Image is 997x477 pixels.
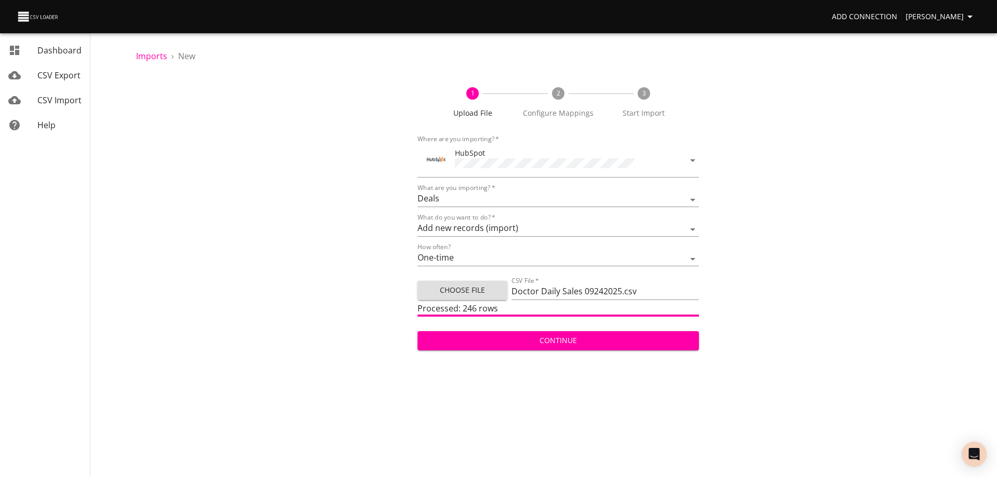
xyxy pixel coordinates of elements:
span: Dashboard [37,45,82,56]
span: Help [37,119,56,131]
img: CSV Loader [17,9,60,24]
label: Where are you importing? [417,136,499,142]
span: Configure Mappings [520,108,597,118]
label: How often? [417,244,451,250]
button: Choose File [417,281,507,300]
label: CSV File [511,278,539,284]
div: Tool [426,149,447,170]
span: Continue [426,334,691,347]
a: Add Connection [828,7,901,26]
label: What are you importing? [417,185,495,191]
text: 1 [471,89,475,98]
img: HubSpot [426,149,447,170]
span: New [178,50,195,62]
label: What do you want to do? [417,214,495,221]
li: › [171,50,174,62]
div: ToolHubSpot [417,143,699,178]
span: CSV Export [37,70,80,81]
a: Imports [136,50,167,62]
span: Add Connection [832,10,897,23]
text: 3 [642,89,645,98]
button: Continue [417,331,699,350]
text: 2 [556,89,560,98]
span: Upload File [434,108,511,118]
span: Processed: 246 rows [417,303,498,314]
span: CSV Import [37,94,82,106]
span: Start Import [605,108,682,118]
div: Open Intercom Messenger [962,442,987,467]
span: Choose File [426,284,499,297]
button: [PERSON_NAME] [901,7,980,26]
span: [PERSON_NAME] [906,10,976,23]
span: HubSpot [455,148,485,158]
